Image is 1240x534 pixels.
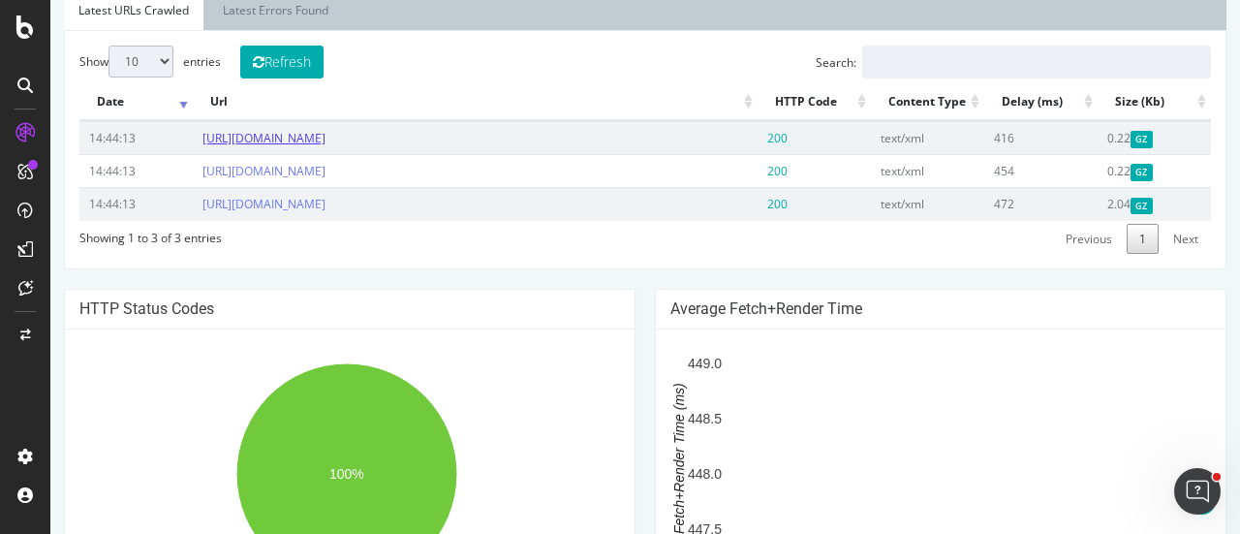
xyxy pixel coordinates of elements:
text: 448.0 [637,466,671,482]
td: 0.22 [1047,154,1161,187]
input: Search: [812,46,1161,79]
a: [URL][DOMAIN_NAME] [152,163,275,179]
td: 0.22 [1047,121,1161,154]
td: 14:44:13 [29,187,142,220]
h4: Average Fetch+Render Time [620,299,1161,319]
th: Delay (ms): activate to sort column ascending [934,83,1047,121]
a: Previous [1003,224,1074,254]
span: Gzipped Content [1080,198,1102,214]
td: 416 [934,121,1047,154]
text: 100% [279,466,314,482]
button: Refresh [190,46,273,79]
a: [URL][DOMAIN_NAME] [152,196,275,212]
a: [URL][DOMAIN_NAME] [152,130,275,146]
th: Content Type: activate to sort column ascending [821,83,934,121]
span: 200 [717,196,737,212]
text: 449.0 [637,356,671,371]
a: Next [1110,224,1161,254]
td: 14:44:13 [29,154,142,187]
span: 200 [717,163,737,179]
th: Date: activate to sort column ascending [29,83,142,121]
label: Show entries [29,46,170,78]
span: Gzipped Content [1080,164,1102,180]
label: Search: [765,46,1161,79]
th: HTTP Code: activate to sort column ascending [707,83,821,121]
span: Gzipped Content [1080,131,1102,147]
td: 454 [934,154,1047,187]
td: 14:44:13 [29,121,142,154]
a: 1 [1076,224,1108,254]
td: text/xml [821,187,934,220]
td: 472 [934,187,1047,220]
td: 2.04 [1047,187,1161,220]
iframe: Intercom live chat [1174,468,1221,515]
text: 448.5 [637,411,671,426]
select: Showentries [58,46,123,78]
th: Url: activate to sort column ascending [142,83,706,121]
span: 200 [717,130,737,146]
th: Size (Kb): activate to sort column ascending [1047,83,1161,121]
div: Showing 1 to 3 of 3 entries [29,221,171,246]
td: text/xml [821,154,934,187]
td: text/xml [821,121,934,154]
h4: HTTP Status Codes [29,299,570,319]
